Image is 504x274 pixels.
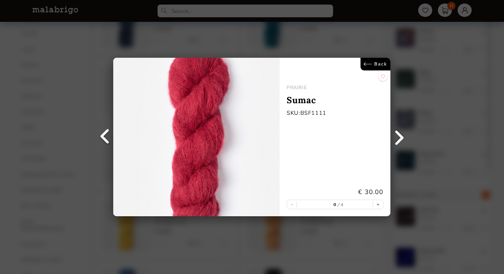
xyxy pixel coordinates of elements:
[287,94,383,106] p: Sumac
[113,58,280,216] img: Sumac
[287,188,383,196] p: € 30.00
[336,202,344,207] label: 4
[374,200,383,209] button: +
[287,109,383,117] p: SKU: BSF1111
[361,58,391,70] a: Back
[287,84,383,91] p: PRAIRIE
